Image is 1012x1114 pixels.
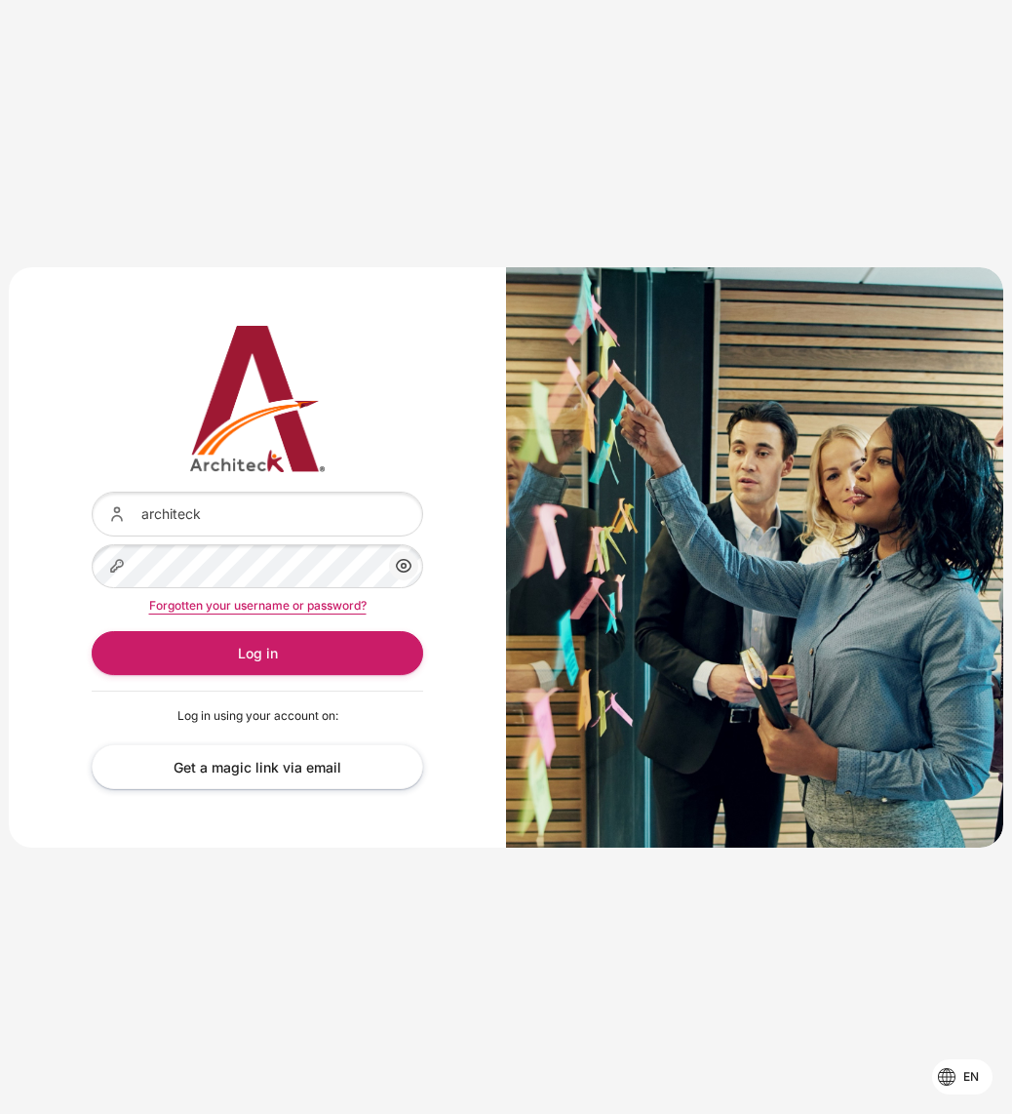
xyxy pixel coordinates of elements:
[92,326,423,472] a: Architeck 12 Architeck 12
[92,707,423,725] p: Log in using your account on:
[149,598,367,613] a: Forgotten your username or password?
[92,744,423,788] a: Get a magic link via email
[932,1059,993,1094] button: Languages
[92,492,423,536] input: Username or email
[963,1068,979,1086] span: en
[92,631,423,675] button: Log in
[92,326,423,472] img: Architeck 12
